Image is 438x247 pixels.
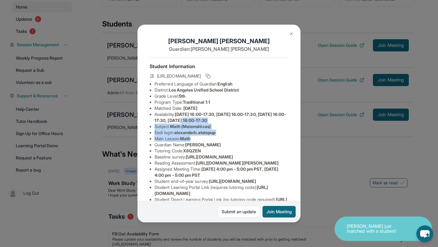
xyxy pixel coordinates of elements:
span: Los Angeles Unified School District [169,87,239,92]
li: Matched Date: [155,105,288,111]
li: Student Learning Portal Link (requires tutoring code) : [155,184,288,197]
span: Math [180,136,190,141]
span: [URL][DOMAIN_NAME][PERSON_NAME] [196,160,279,165]
li: Program Type: [155,99,288,105]
li: Student end-of-year survey : [155,178,288,184]
h4: Student Information [150,63,288,70]
li: Guardian Name : [155,142,288,148]
span: Traditional 1:1 [183,99,210,105]
li: Assigned Meeting Time : [155,166,288,178]
span: X8QZEN [183,148,201,153]
span: [URL][DOMAIN_NAME] [209,179,256,184]
li: Tutoring Code : [155,148,288,154]
span: English [217,81,232,86]
li: Main Lesson : [155,136,288,142]
li: Baseline survey : [155,154,288,160]
p: [PERSON_NAME] just matched with a student! [347,224,408,234]
img: Close Icon [289,31,294,36]
span: [URL][DOMAIN_NAME] [157,73,201,79]
li: Subject : [155,123,288,130]
span: [DATE] 16:00-17:30, [DATE] 16:00-17:30, [DATE] 16:00-17:30, [DATE] 16:00-17:30 [155,112,286,123]
a: Submit an update [218,206,260,217]
button: chat-button [416,225,433,242]
li: Availability: [155,111,288,123]
span: alexanderh.atstepup [174,130,215,135]
span: Math (Matemáticas) [170,124,211,129]
span: [PERSON_NAME] [185,142,221,147]
li: Preferred Language of Guardian: [155,81,288,87]
span: [DATE] 4:00 pm - 5:00 pm PST, [DATE] 4:00 pm - 5:00 pm PST [155,166,278,178]
li: Reading Assessment : [155,160,288,166]
span: [URL][DOMAIN_NAME] [186,154,233,159]
p: Guardian: [PERSON_NAME] [PERSON_NAME] [150,45,288,53]
h1: [PERSON_NAME] [PERSON_NAME] [150,37,288,45]
li: Eedi login : [155,130,288,136]
li: Student Direct Learning Portal Link (no tutoring code required) : [155,197,288,209]
button: Copy link [204,72,212,80]
li: Grade Level: [155,93,288,99]
button: Join Meeting [262,206,296,217]
span: 5th [179,93,185,99]
li: District: [155,87,288,93]
span: [DATE] [183,106,197,111]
